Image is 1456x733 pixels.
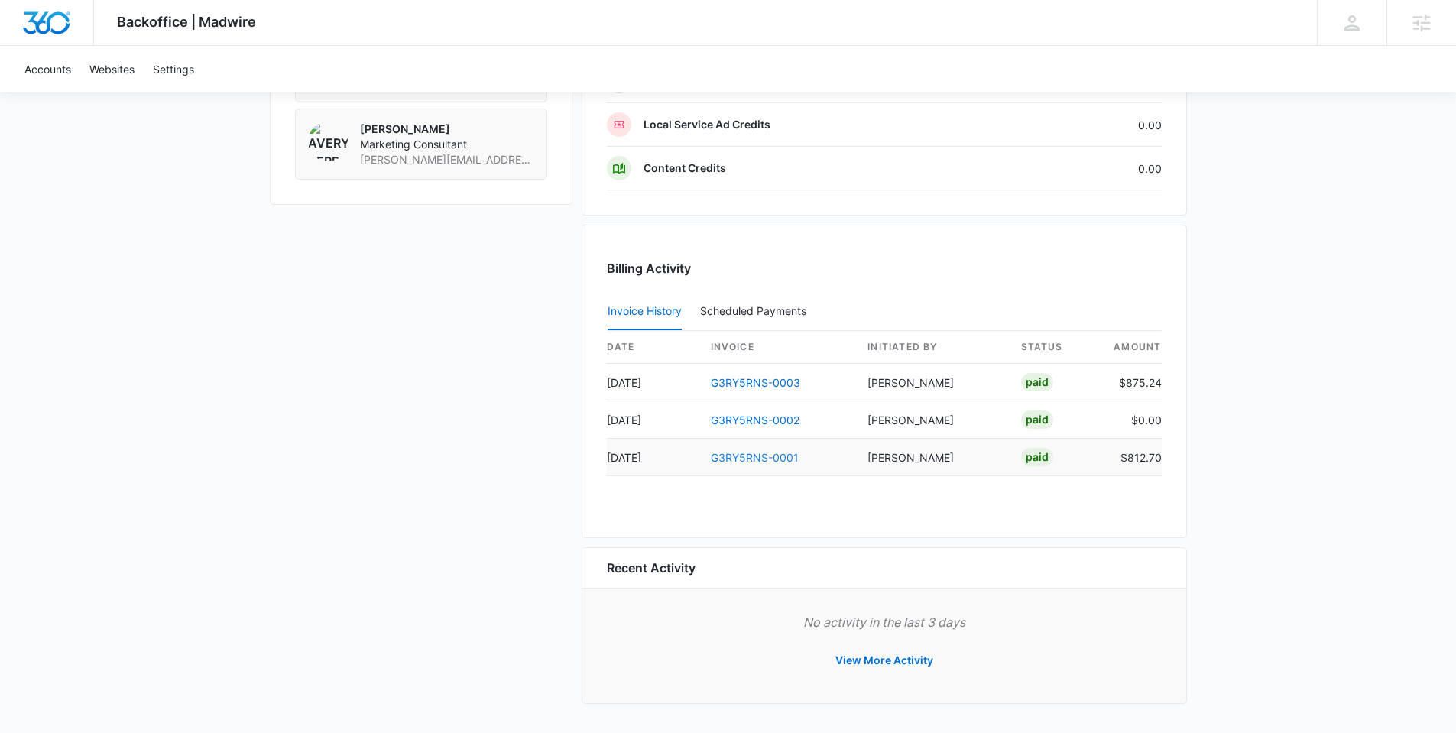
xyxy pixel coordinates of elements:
div: Paid [1021,448,1053,466]
th: invoice [699,331,856,364]
div: Paid [1021,373,1053,391]
h3: Billing Activity [607,259,1162,277]
span: Marketing Consultant [360,137,534,152]
div: Scheduled Payments [700,306,812,316]
div: v 4.0.25 [43,24,75,37]
td: [PERSON_NAME] [855,439,1008,476]
div: Domain Overview [58,90,137,100]
img: tab_keywords_by_traffic_grey.svg [152,89,164,101]
th: date [607,331,699,364]
td: 0.00 [1000,147,1162,190]
a: Accounts [15,46,80,92]
img: logo_orange.svg [24,24,37,37]
div: Domain: [DOMAIN_NAME] [40,40,168,52]
img: website_grey.svg [24,40,37,52]
p: No activity in the last 3 days [607,613,1162,631]
a: Websites [80,46,144,92]
div: Paid [1021,410,1053,429]
td: $875.24 [1101,364,1162,401]
td: $812.70 [1101,439,1162,476]
td: $0.00 [1101,401,1162,439]
a: G3RY5RNS-0002 [711,414,799,427]
td: [DATE] [607,401,699,439]
th: amount [1101,331,1162,364]
button: Invoice History [608,294,682,330]
th: status [1009,331,1101,364]
span: [PERSON_NAME][EMAIL_ADDRESS][PERSON_NAME][DOMAIN_NAME] [360,152,534,167]
a: Settings [144,46,203,92]
td: 0.00 [1000,103,1162,147]
img: Avery Berryman [308,122,348,161]
p: Content Credits [644,161,726,176]
span: Backoffice | Madwire [117,14,256,30]
div: Keywords by Traffic [169,90,258,100]
th: Initiated By [855,331,1008,364]
a: G3RY5RNS-0003 [711,376,800,389]
img: tab_domain_overview_orange.svg [41,89,54,101]
a: G3RY5RNS-0001 [711,451,799,464]
td: [PERSON_NAME] [855,364,1008,401]
button: View More Activity [820,642,949,679]
p: [PERSON_NAME] [360,122,534,137]
h6: Recent Activity [607,559,696,577]
td: [DATE] [607,439,699,476]
p: Local Service Ad Credits [644,117,770,132]
td: [PERSON_NAME] [855,401,1008,439]
td: [DATE] [607,364,699,401]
